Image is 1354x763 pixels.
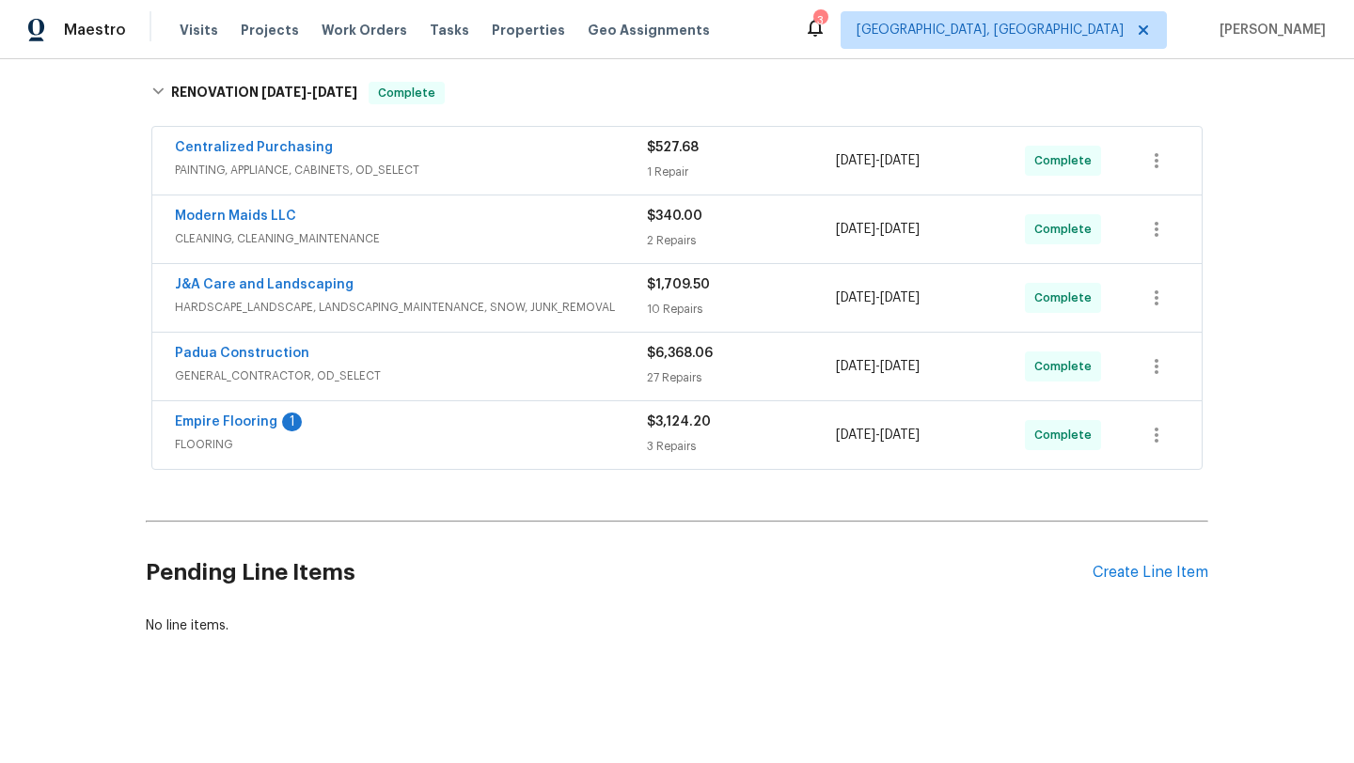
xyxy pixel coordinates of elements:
span: - [836,288,920,307]
a: Modern Maids LLC [175,210,296,223]
span: Tasks [430,23,469,37]
span: $3,124.20 [647,415,711,428]
span: [DATE] [836,360,875,373]
span: GENERAL_CONTRACTOR, OD_SELECT [175,366,647,385]
span: Complete [1034,426,1099,444]
span: - [836,151,920,170]
span: $340.00 [647,210,702,223]
div: No line items. [146,616,1208,635]
span: [DATE] [880,360,920,373]
span: Complete [1034,288,1099,307]
span: Complete [370,84,443,102]
span: Complete [1034,151,1099,170]
span: $1,709.50 [647,278,710,291]
span: [DATE] [836,154,875,167]
div: Create Line Item [1093,564,1208,582]
div: 2 Repairs [647,231,836,250]
div: 3 Repairs [647,437,836,456]
span: [DATE] [261,86,307,99]
h6: RENOVATION [171,82,357,104]
span: Maestro [64,21,126,39]
span: Projects [241,21,299,39]
div: 1 Repair [647,163,836,181]
span: Complete [1034,220,1099,239]
h2: Pending Line Items [146,529,1093,616]
span: [DATE] [836,428,875,442]
span: $527.68 [647,141,699,154]
a: Empire Flooring [175,415,277,428]
span: Work Orders [322,21,407,39]
span: $6,368.06 [647,347,713,360]
span: [DATE] [880,291,920,304]
div: 27 Repairs [647,368,836,387]
a: Centralized Purchasing [175,141,333,154]
span: FLOORING [175,435,647,454]
div: 3 [813,11,827,30]
span: - [836,357,920,376]
span: [GEOGRAPHIC_DATA], [GEOGRAPHIC_DATA] [857,21,1124,39]
div: RENOVATION [DATE]-[DATE]Complete [146,63,1208,123]
span: Complete [1034,357,1099,376]
span: [DATE] [836,291,875,304]
span: [DATE] [312,86,357,99]
span: [DATE] [880,428,920,442]
span: Visits [180,21,218,39]
a: Padua Construction [175,347,309,360]
span: - [836,426,920,444]
span: Properties [492,21,565,39]
span: Geo Assignments [588,21,710,39]
span: CLEANING, CLEANING_MAINTENANCE [175,229,647,248]
span: - [836,220,920,239]
span: - [261,86,357,99]
span: [DATE] [880,154,920,167]
span: HARDSCAPE_LANDSCAPE, LANDSCAPING_MAINTENANCE, SNOW, JUNK_REMOVAL [175,298,647,317]
div: 10 Repairs [647,300,836,319]
span: [PERSON_NAME] [1212,21,1326,39]
div: 1 [282,413,302,431]
a: J&A Care and Landscaping [175,278,354,291]
span: PAINTING, APPLIANCE, CABINETS, OD_SELECT [175,161,647,179]
span: [DATE] [880,223,920,236]
span: [DATE] [836,223,875,236]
